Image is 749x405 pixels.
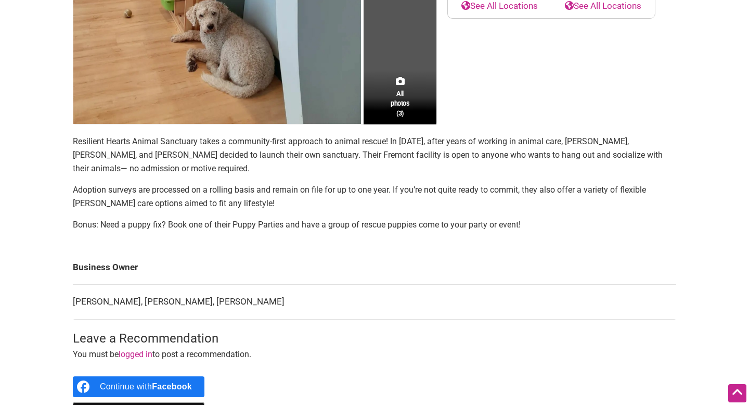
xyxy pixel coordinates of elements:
[73,348,676,361] p: You must be to post a recommendation.
[73,330,676,348] h3: Leave a Recommendation
[73,135,676,175] p: Resilient Hearts Animal Sanctuary takes a community-first approach to animal rescue! In [DATE], a...
[73,218,676,232] p: Bonus: Need a puppy fix? Book one of their Puppy Parties and have a group of rescue puppies come ...
[73,376,204,397] a: Continue with <b>Facebook</b>
[728,384,746,402] div: Scroll Back to Top
[100,376,192,397] div: Continue with
[73,250,676,285] td: Business Owner
[73,285,676,320] td: [PERSON_NAME], [PERSON_NAME], [PERSON_NAME]
[73,183,676,210] p: Adoption surveys are processed on a rolling basis and remain on file for up to one year. If you’r...
[152,382,192,391] b: Facebook
[119,349,152,359] a: logged in
[391,88,409,118] span: All photos (3)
